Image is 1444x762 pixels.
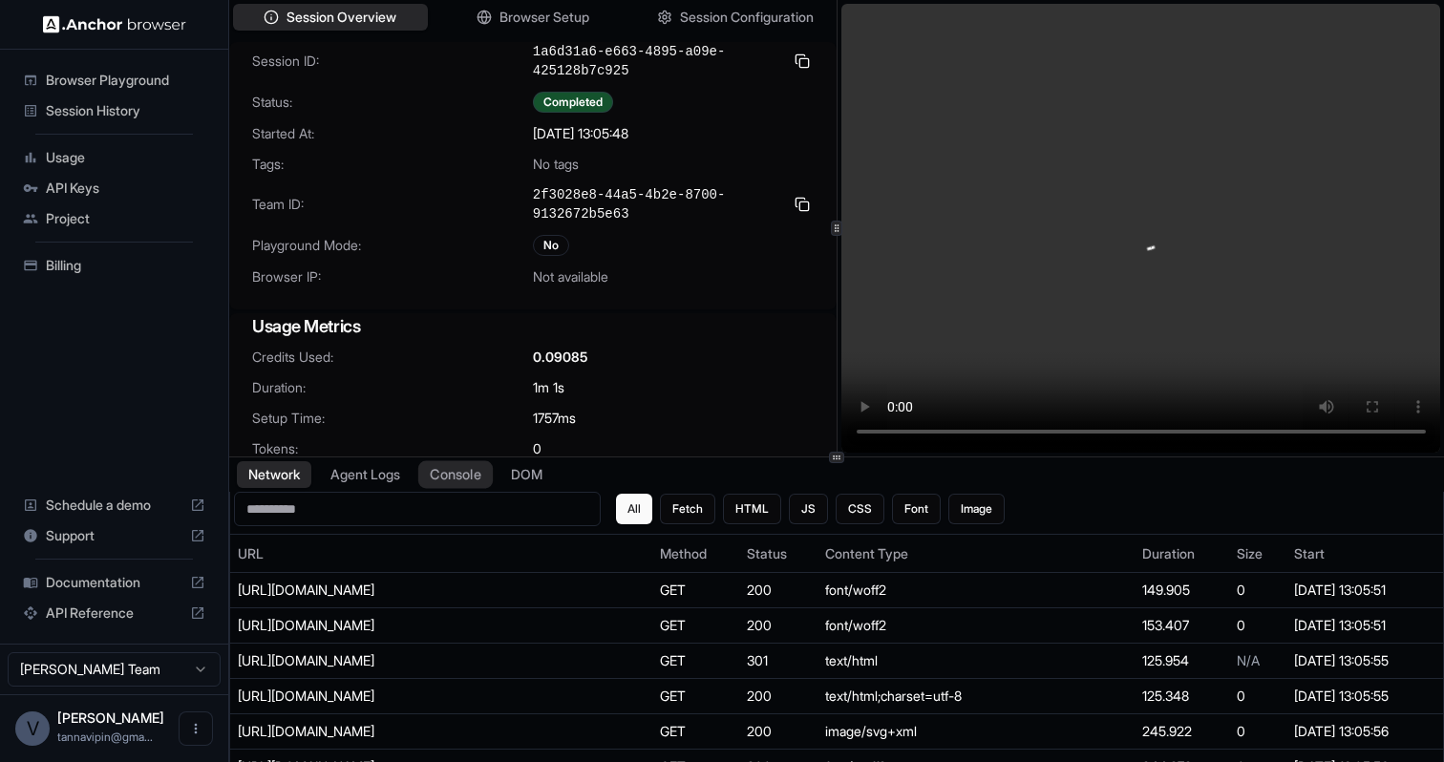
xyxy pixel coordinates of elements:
[499,8,589,27] span: Browser Setup
[739,714,817,750] td: 200
[15,567,213,598] div: Documentation
[252,195,533,214] span: Team ID:
[533,409,576,428] span: 1757 ms
[238,616,524,635] div: https://fonts.gstatic.com/s/opensans/v35/memvYaGs126MiZpBA-UvWbX2vVnXBbObj2OVTS-muw.woff2
[892,494,941,524] button: Font
[15,65,213,95] div: Browser Playground
[46,573,182,592] span: Documentation
[252,236,533,255] span: Playground Mode:
[46,71,205,90] span: Browser Playground
[825,544,1127,563] div: Content Type
[1135,714,1229,750] td: 245.922
[15,203,213,234] div: Project
[652,573,739,608] td: GET
[652,608,739,644] td: GET
[652,679,739,714] td: GET
[1142,544,1221,563] div: Duration
[237,461,311,488] button: Network
[818,644,1135,679] td: text/html
[1135,679,1229,714] td: 125.348
[499,461,554,488] button: DOM
[46,603,182,623] span: API Reference
[179,711,213,746] button: Open menu
[252,313,814,340] h3: Usage Metrics
[1135,573,1229,608] td: 149.905
[57,709,164,726] span: Vipin Tanna
[533,439,541,458] span: 0
[46,526,182,545] span: Support
[1286,608,1443,644] td: [DATE] 13:05:51
[252,378,533,397] span: Duration:
[1237,652,1260,668] span: N/A
[739,608,817,644] td: 200
[533,267,608,286] span: Not available
[1229,608,1286,644] td: 0
[818,714,1135,750] td: image/svg+xml
[46,179,205,198] span: API Keys
[533,235,569,256] div: No
[533,378,564,397] span: 1m 1s
[287,8,396,27] span: Session Overview
[533,92,613,113] div: Completed
[418,461,493,489] button: Console
[15,490,213,520] div: Schedule a demo
[1286,679,1443,714] td: [DATE] 13:05:55
[1229,714,1286,750] td: 0
[836,494,884,524] button: CSS
[1229,679,1286,714] td: 0
[238,581,524,600] div: https://fonts.gstatic.com/s/roboto/v30/KFOmCnqEu92Fr1Mu4mxK.woff2
[252,155,533,174] span: Tags:
[533,348,587,367] span: 0.09085
[46,209,205,228] span: Project
[15,598,213,628] div: API Reference
[948,494,1005,524] button: Image
[252,409,533,428] span: Setup Time:
[252,93,533,112] span: Status:
[652,644,739,679] td: GET
[1286,714,1443,750] td: [DATE] 13:05:56
[660,544,732,563] div: Method
[15,711,50,746] div: V
[680,8,814,27] span: Session Configuration
[15,520,213,551] div: Support
[818,573,1135,608] td: font/woff2
[252,439,533,458] span: Tokens:
[1237,544,1279,563] div: Size
[1135,644,1229,679] td: 125.954
[533,155,579,174] span: No tags
[46,101,205,120] span: Session History
[660,494,715,524] button: Fetch
[252,52,533,71] span: Session ID:
[1286,573,1443,608] td: [DATE] 13:05:51
[319,461,412,488] button: Agent Logs
[1135,608,1229,644] td: 153.407
[43,15,186,33] img: Anchor Logo
[789,494,828,524] button: JS
[252,267,533,286] span: Browser IP:
[616,494,652,524] button: All
[46,148,205,167] span: Usage
[46,256,205,275] span: Billing
[238,544,645,563] div: URL
[533,124,628,143] span: [DATE] 13:05:48
[1229,573,1286,608] td: 0
[723,494,781,524] button: HTML
[739,679,817,714] td: 200
[1294,544,1435,563] div: Start
[533,185,783,223] span: 2f3028e8-44a5-4b2e-8700-9132672b5e63
[46,496,182,515] span: Schedule a demo
[252,348,533,367] span: Credits Used:
[15,173,213,203] div: API Keys
[57,730,153,744] span: tannavipin@gmail.com
[747,544,809,563] div: Status
[238,687,524,706] div: https://www.funda.nl/
[652,714,739,750] td: GET
[533,42,783,80] span: 1a6d31a6-e663-4895-a09e-425128b7c925
[238,722,524,741] div: https://assets.fstatic.nl/shared/images/funda_header.svg
[739,644,817,679] td: 301
[818,679,1135,714] td: text/html;charset=utf-8
[252,124,533,143] span: Started At:
[818,608,1135,644] td: font/woff2
[15,142,213,173] div: Usage
[15,250,213,281] div: Billing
